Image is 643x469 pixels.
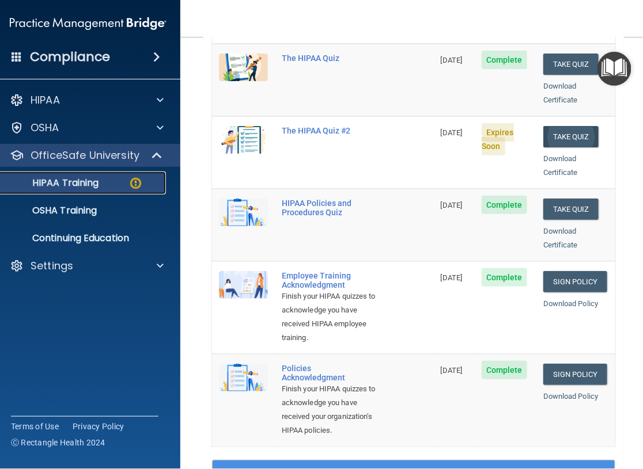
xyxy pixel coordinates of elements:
a: Download Certificate [543,154,578,177]
a: Privacy Policy [73,421,124,432]
span: Ⓒ Rectangle Health 2024 [11,437,105,448]
div: Finish your HIPAA quizzes to acknowledge you have received HIPAA employee training. [282,289,376,345]
img: PMB logo [10,12,167,35]
a: Download Policy [543,392,599,401]
div: Employee Training Acknowledgment [282,271,376,289]
a: HIPAA [10,93,164,107]
p: OfficeSafe University [31,148,139,162]
span: Complete [482,361,527,379]
span: Complete [482,268,527,287]
a: Download Policy [543,299,599,308]
a: Download Certificate [543,227,578,249]
iframe: Drift Widget Chat Controller [585,390,629,433]
button: Take Quiz [543,126,599,147]
div: Policies Acknowledgment [282,364,376,382]
a: Settings [10,259,164,273]
button: Take Quiz [543,199,599,220]
img: warning-circle.0cc9ac19.png [128,176,143,190]
span: [DATE] [441,56,463,64]
p: Settings [31,259,73,273]
button: Open Resource Center [597,52,631,86]
span: Complete [482,196,527,214]
div: Finish your HIPAA quizzes to acknowledge you have received your organization’s HIPAA policies. [282,382,376,437]
div: The HIPAA Quiz [282,54,376,63]
a: Sign Policy [543,364,607,385]
button: Take Quiz [543,54,599,75]
div: The HIPAA Quiz #2 [282,126,376,135]
p: OSHA Training [3,205,97,216]
span: Expires Soon [482,123,514,155]
p: HIPAA Training [3,177,99,189]
a: Download Certificate [543,82,578,104]
span: [DATE] [441,128,463,137]
a: OfficeSafe University [10,148,163,162]
h4: Compliance [30,49,110,65]
span: Complete [482,51,527,69]
span: [DATE] [441,273,463,282]
div: HIPAA Policies and Procedures Quiz [282,199,376,217]
a: OSHA [10,121,164,135]
p: HIPAA [31,93,60,107]
a: Terms of Use [11,421,59,432]
a: Sign Policy [543,271,607,292]
p: OSHA [31,121,59,135]
span: [DATE] [441,366,463,375]
span: [DATE] [441,201,463,209]
p: Continuing Education [3,232,161,244]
